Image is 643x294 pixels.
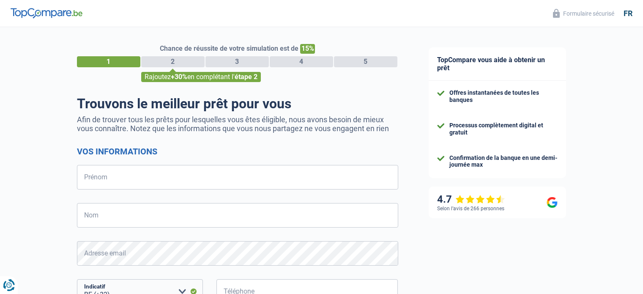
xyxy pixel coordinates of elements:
[300,44,315,54] span: 15%
[449,89,558,104] div: Offres instantanées de toutes les banques
[548,6,619,20] button: Formulaire sécurisé
[334,56,397,67] div: 5
[77,115,398,133] p: Afin de trouver tous les prêts pour lesquelles vous êtes éligible, nous avons besoin de mieux vou...
[270,56,333,67] div: 4
[437,193,505,206] div: 4.7
[160,44,298,52] span: Chance de réussite de votre simulation est de
[77,96,398,112] h1: Trouvons le meilleur prêt pour vous
[11,8,82,18] img: TopCompare Logo
[77,56,140,67] div: 1
[141,72,261,82] div: Rajoutez en complétant l'
[449,122,558,136] div: Processus complètement digital et gratuit
[205,56,269,67] div: 3
[77,146,398,157] h2: Vos informations
[437,206,504,212] div: Selon l’avis de 266 personnes
[449,154,558,169] div: Confirmation de la banque en une demi-journée max
[624,9,632,18] div: fr
[235,73,257,81] span: étape 2
[429,47,566,81] div: TopCompare vous aide à obtenir un prêt
[171,73,187,81] span: +30%
[141,56,205,67] div: 2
